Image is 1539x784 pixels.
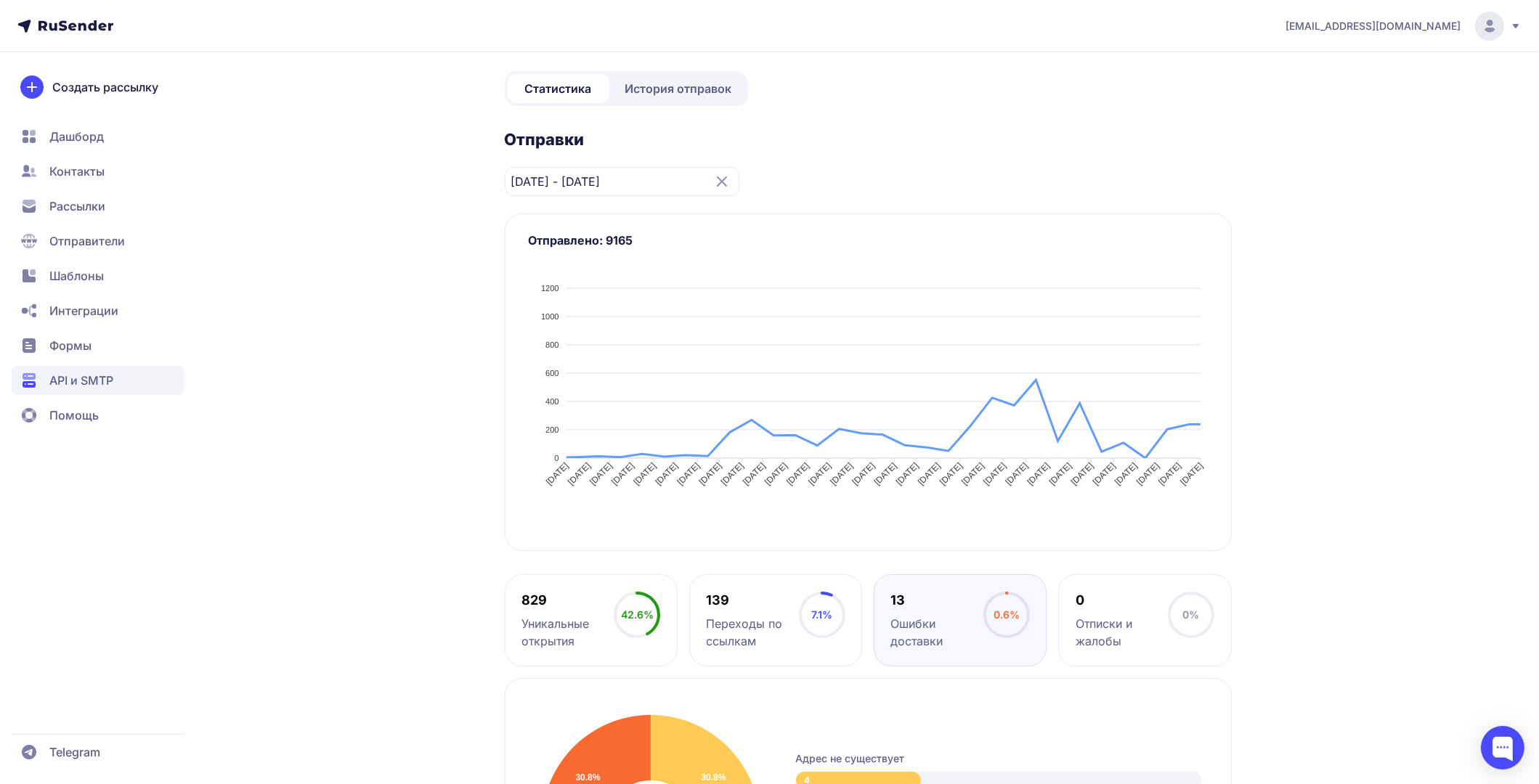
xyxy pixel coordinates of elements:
[543,460,570,487] tspan: [DATE]
[1025,460,1052,487] tspan: [DATE]
[529,232,1208,249] h3: Отправлено: 9165
[811,608,832,621] span: 7.1%
[521,615,614,650] div: Уникальные открытия
[718,460,745,487] tspan: [DATE]
[508,74,609,103] a: Статистика
[1156,460,1183,487] tspan: [DATE]
[741,460,768,487] tspan: [DATE]
[49,372,113,389] span: API и SMTP
[525,80,592,97] span: Статистика
[1076,592,1168,609] div: 0
[675,460,702,487] tspan: [DATE]
[1113,460,1140,487] tspan: [DATE]
[621,608,654,621] span: 42.6%
[521,592,614,609] div: 829
[1178,460,1205,487] tspan: [DATE]
[850,460,877,487] tspan: [DATE]
[784,460,811,487] tspan: [DATE]
[505,167,739,196] input: Datepicker input
[1076,615,1168,650] div: Отписки и жалобы
[540,284,558,293] tspan: 1200
[545,425,559,434] tspan: 200
[706,592,798,609] div: 139
[545,369,559,377] tspan: 600
[625,80,732,97] span: История отправок
[545,397,559,406] tspan: 400
[588,460,614,487] tspan: [DATE]
[12,738,184,767] a: Telegram
[1047,460,1073,487] tspan: [DATE]
[893,460,920,487] tspan: [DATE]
[609,460,636,487] tspan: [DATE]
[891,615,983,650] div: Ошибки доставки
[49,232,125,250] span: Отправители
[49,267,104,285] span: Шаблоны
[697,460,723,487] tspan: [DATE]
[796,751,1202,766] div: Адрес не существует
[1134,460,1161,487] tspan: [DATE]
[706,615,798,650] div: Переходы по ссылкам
[49,743,100,761] span: Telegram
[806,460,833,487] tspan: [DATE]
[938,460,965,487] tspan: [DATE]
[653,460,680,487] tspan: [DATE]
[545,340,559,349] tspan: 800
[959,460,986,487] tspan: [DATE]
[1003,460,1030,487] tspan: [DATE]
[1090,460,1117,487] tspan: [DATE]
[49,302,118,319] span: Интеграции
[554,454,559,462] tspan: 0
[566,460,593,487] tspan: [DATE]
[891,592,983,609] div: 13
[1286,19,1461,33] span: [EMAIL_ADDRESS][DOMAIN_NAME]
[49,128,104,145] span: Дашборд
[915,460,942,487] tspan: [DATE]
[1068,460,1095,487] tspan: [DATE]
[981,460,1008,487] tspan: [DATE]
[540,312,558,321] tspan: 1000
[505,129,1232,150] h2: Отправки
[52,78,158,96] span: Создать рассылку
[994,608,1020,621] span: 0.6%
[49,407,99,424] span: Помощь
[828,460,855,487] tspan: [DATE]
[49,197,105,215] span: Рассылки
[612,74,745,103] a: История отправок
[872,460,898,487] tspan: [DATE]
[1183,608,1200,621] span: 0%
[49,337,92,354] span: Формы
[631,460,658,487] tspan: [DATE]
[49,163,105,180] span: Контакты
[763,460,789,487] tspan: [DATE]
